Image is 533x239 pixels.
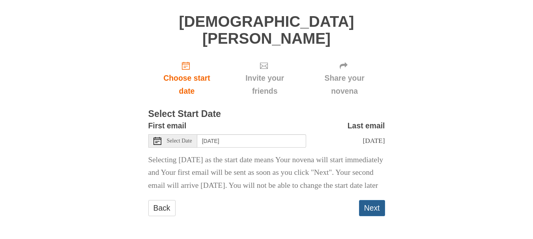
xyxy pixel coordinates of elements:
button: Next [359,200,385,216]
span: Share your novena [312,72,377,98]
a: Back [148,200,176,216]
span: Invite your friends [233,72,296,98]
span: [DATE] [363,137,385,145]
label: Last email [348,119,385,132]
h3: Select Start Date [148,109,385,119]
h1: [DEMOGRAPHIC_DATA][PERSON_NAME] [148,13,385,47]
p: Selecting [DATE] as the start date means Your novena will start immediately and Your first email ... [148,154,385,193]
label: First email [148,119,187,132]
span: Choose start date [156,72,218,98]
a: Choose start date [148,55,226,102]
input: Use the arrow keys to pick a date [197,134,306,148]
div: Click "Next" to confirm your start date first. [225,55,304,102]
div: Click "Next" to confirm your start date first. [304,55,385,102]
span: Select Date [167,138,192,144]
